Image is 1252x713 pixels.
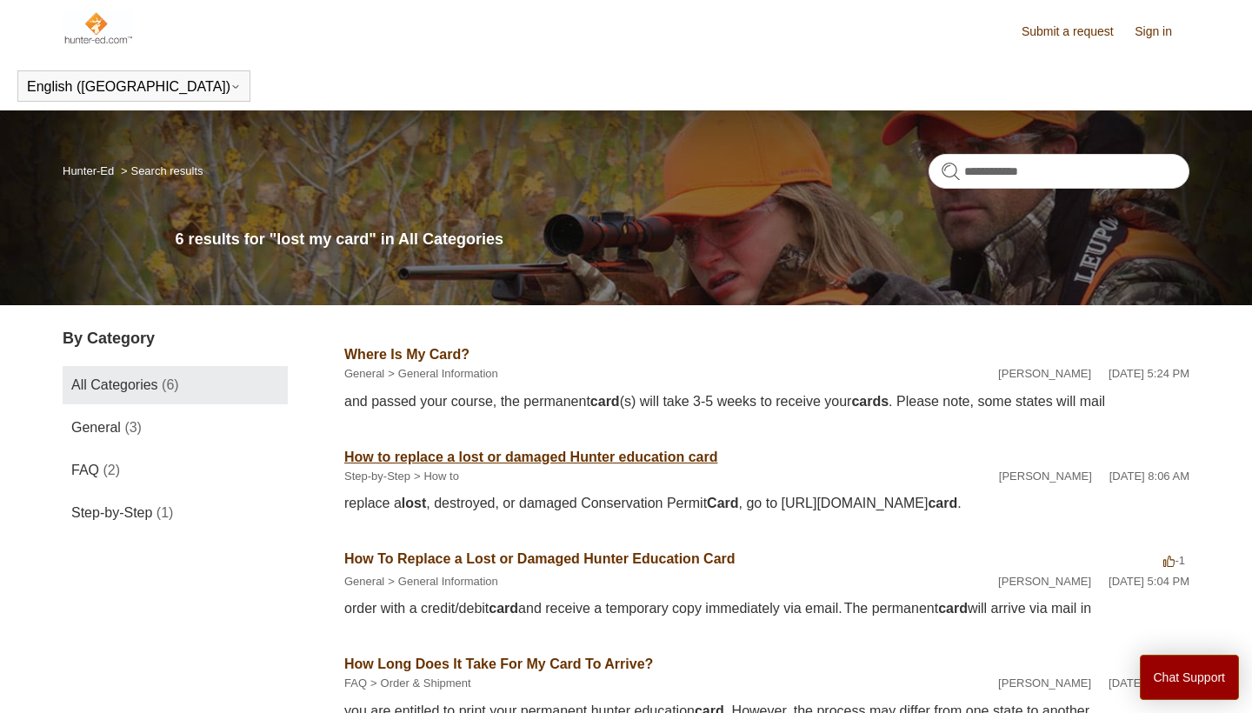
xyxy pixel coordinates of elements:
li: General [344,573,384,590]
a: How To Replace a Lost or Damaged Hunter Education Card [344,551,736,566]
a: FAQ (2) [63,451,288,490]
li: General [344,365,384,383]
h1: 6 results for "lost my card" in All Categories [176,228,1189,251]
li: Hunter-Ed [63,164,117,177]
span: (2) [103,463,120,477]
a: Step-by-Step (1) [63,494,288,532]
div: replace a , destroyed, or damaged Conservation Permit , go to [URL][DOMAIN_NAME] . [344,493,1189,514]
em: card [928,496,957,510]
li: Order & Shipment [367,675,471,692]
time: 07/28/2022, 08:06 [1109,470,1189,483]
a: All Categories (6) [63,366,288,404]
span: (6) [162,377,179,392]
span: (3) [124,420,142,435]
a: General [344,575,384,588]
a: Submit a request [1022,23,1131,41]
a: General Information [398,575,498,588]
input: Search [929,154,1189,189]
span: FAQ [71,463,99,477]
a: Sign in [1135,23,1189,41]
em: card [489,601,518,616]
h3: By Category [63,327,288,350]
span: General [71,420,121,435]
li: Step-by-Step [344,468,410,485]
li: FAQ [344,675,367,692]
li: [PERSON_NAME] [998,365,1091,383]
em: lost [402,496,426,510]
span: Step-by-Step [71,505,152,520]
button: English ([GEOGRAPHIC_DATA]) [27,79,241,95]
a: FAQ [344,676,367,690]
a: How to replace a lost or damaged Hunter education card [344,450,717,464]
li: Search results [117,164,203,177]
a: How to [423,470,458,483]
em: cards [851,394,889,409]
button: Chat Support [1140,655,1240,700]
a: Step-by-Step [344,470,410,483]
div: and passed your course, the permanent (s) will take 3-5 weeks to receive your . Please note, some... [344,391,1189,412]
a: How Long Does It Take For My Card To Arrive? [344,656,653,671]
li: [PERSON_NAME] [998,573,1091,590]
li: General Information [384,365,498,383]
em: card [938,601,968,616]
div: order with a credit/debit and receive a temporary copy immediately via email. The permanent will ... [344,598,1189,619]
li: How to [410,468,459,485]
a: Hunter-Ed [63,164,114,177]
time: 02/12/2024, 17:04 [1109,575,1189,588]
li: [PERSON_NAME] [998,675,1091,692]
a: Order & Shipment [381,676,471,690]
em: Card [707,496,738,510]
span: (1) [156,505,174,520]
a: General (3) [63,409,288,447]
li: [PERSON_NAME] [999,468,1092,485]
em: card [590,394,620,409]
span: -1 [1163,554,1185,567]
a: General Information [398,367,498,380]
a: General [344,367,384,380]
img: Hunter-Ed Help Center home page [63,10,133,45]
time: 02/12/2024, 17:24 [1109,367,1189,380]
span: All Categories [71,377,158,392]
time: 05/10/2024, 15:03 [1109,676,1189,690]
li: General Information [384,573,498,590]
a: Where Is My Card? [344,347,469,362]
